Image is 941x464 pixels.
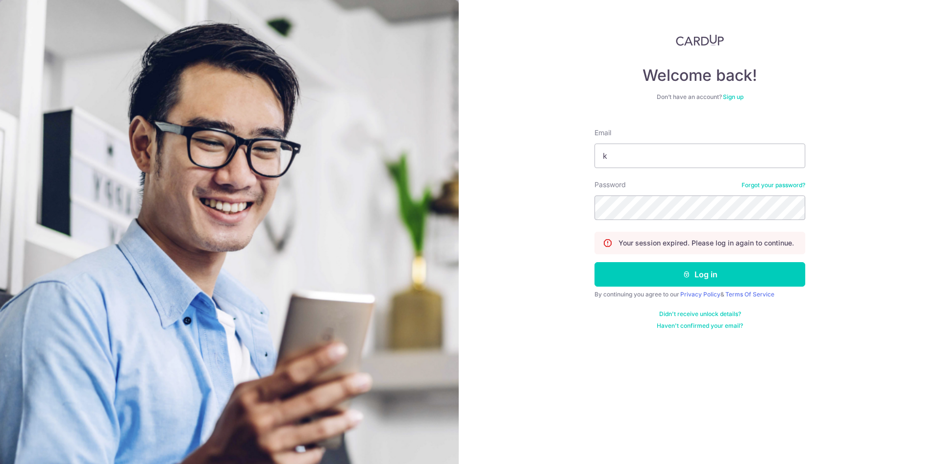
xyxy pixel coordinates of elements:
div: Don’t have an account? [594,93,805,101]
div: By continuing you agree to our & [594,291,805,298]
a: Privacy Policy [680,291,720,298]
a: Sign up [723,93,743,100]
label: Email [594,128,611,138]
label: Password [594,180,626,190]
a: Haven't confirmed your email? [657,322,743,330]
a: Didn't receive unlock details? [659,310,741,318]
h4: Welcome back! [594,66,805,85]
a: Terms Of Service [725,291,774,298]
a: Forgot your password? [742,181,805,189]
p: Your session expired. Please log in again to continue. [619,238,794,248]
button: Log in [594,262,805,287]
img: CardUp Logo [676,34,724,46]
input: Enter your Email [594,144,805,168]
